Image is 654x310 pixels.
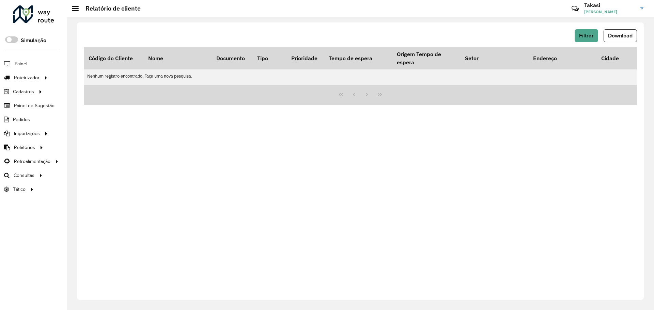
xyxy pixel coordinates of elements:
th: Tempo de espera [324,47,392,69]
span: Roteirizador [14,74,40,81]
th: Tipo [252,47,286,69]
span: Importações [14,130,40,137]
th: Documento [212,47,252,69]
span: Relatórios [14,144,35,151]
span: Pedidos [13,116,30,123]
th: Origem Tempo de espera [392,47,460,69]
a: Contato Rápido [568,1,582,16]
th: Código do Cliente [84,47,143,69]
button: Filtrar [575,29,598,42]
th: Prioridade [286,47,324,69]
span: Painel [15,60,27,67]
span: Tático [13,186,26,193]
h3: Takasi [584,2,635,9]
span: Painel de Sugestão [14,102,54,109]
span: Retroalimentação [14,158,50,165]
span: Download [608,33,633,38]
button: Download [604,29,637,42]
label: Simulação [21,36,46,45]
span: [PERSON_NAME] [584,9,635,15]
span: Filtrar [579,33,594,38]
span: Consultas [14,172,34,179]
h2: Relatório de cliente [79,5,141,12]
th: Nome [143,47,212,69]
th: Endereço [528,47,596,69]
th: Setor [460,47,528,69]
span: Cadastros [13,88,34,95]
